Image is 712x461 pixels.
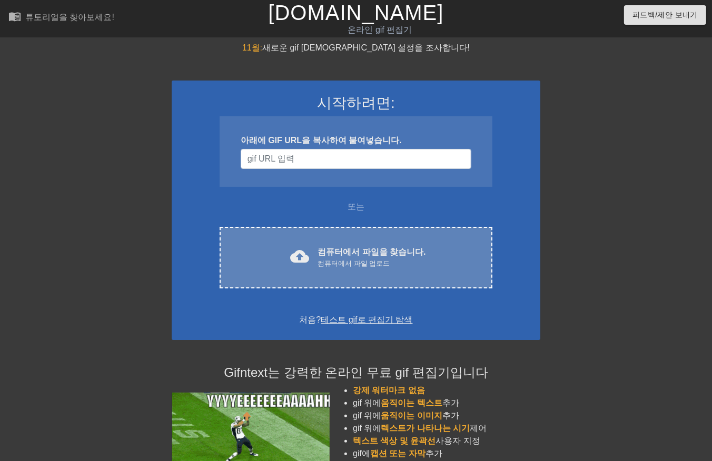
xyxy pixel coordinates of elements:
[321,315,412,324] a: 테스트 gif로 편집기 탐색
[632,8,698,22] span: 피드백/제안 보내기
[381,398,442,407] span: 움직이는 텍스트
[241,134,471,147] div: 아래에 GIF URL을 복사하여 붙여넣습니다.
[353,435,540,447] li: 사용자 지정
[624,5,706,25] button: 피드백/제안 보내기
[318,247,426,256] font: 컴퓨터에서 파일을 찾습니다.
[353,397,540,409] li: gif 위에 추가
[25,13,114,22] div: 튜토리얼을 찾아보세요!
[318,258,426,269] div: 컴퓨터에서 파일 업로드
[243,24,518,36] div: 온라인 gif 편집기
[353,447,540,460] li: gif에 추가
[199,201,513,213] div: 또는
[353,422,540,435] li: gif 위에 제어
[290,247,309,266] span: cloud_upload
[370,449,426,458] span: 캡션 또는 자막
[241,149,471,169] input: 사용자 이름
[381,411,442,420] span: 움직이는 이미지
[353,386,425,395] span: 강제 워터마크 없음
[185,94,527,112] h3: 시작하려면:
[381,424,470,433] span: 텍스트가 나타나는 시기
[242,43,262,52] span: 11월:
[8,10,21,23] span: menu_book
[172,42,540,54] div: 새로운 gif [DEMOGRAPHIC_DATA] 설정을 조사합니다!
[185,314,527,326] div: 처음?
[353,436,436,445] span: 텍스트 색상 및 윤곽선
[8,10,114,26] a: 튜토리얼을 찾아보세요!
[353,409,540,422] li: gif 위에 추가
[268,1,443,24] a: [DOMAIN_NAME]
[172,365,540,380] h4: Gifntext는 강력한 온라인 무료 gif 편집기입니다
